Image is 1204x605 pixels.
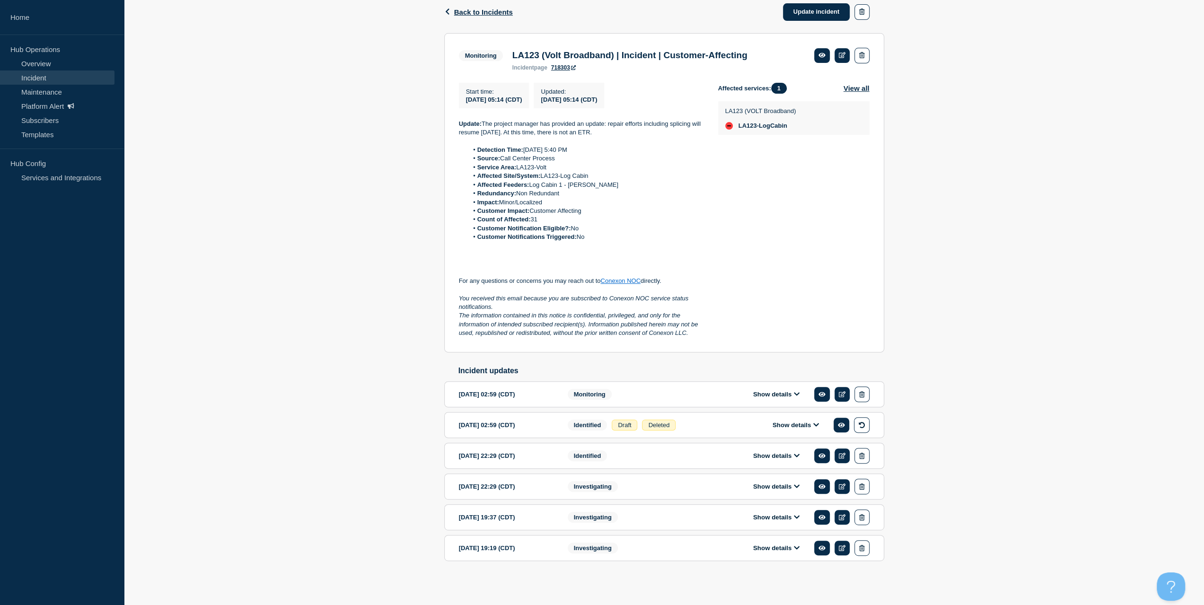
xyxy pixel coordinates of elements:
[770,421,822,429] button: Show details
[568,420,607,430] span: Identified
[725,107,796,114] p: LA123 (VOLT Broadband)
[468,163,703,172] li: LA123-Volt
[459,448,554,464] div: [DATE] 22:29 (CDT)
[468,189,703,198] li: Non Redundant
[477,190,516,197] strong: Redundancy:
[454,8,513,16] span: Back to Incidents
[718,83,791,94] span: Affected services:
[468,207,703,215] li: Customer Affecting
[750,390,802,398] button: Show details
[551,64,576,71] a: 718303
[642,420,676,430] div: Deleted
[612,420,637,430] div: Draft
[512,64,547,71] p: page
[459,50,503,61] span: Monitoring
[568,481,618,492] span: Investigating
[750,482,802,491] button: Show details
[477,181,529,188] strong: Affected Feeders:
[468,172,703,180] li: LA123-Log Cabin
[477,172,541,179] strong: Affected Site/System:
[477,216,531,223] strong: Count of Affected:
[750,513,802,521] button: Show details
[477,225,571,232] strong: Customer Notification Eligible?:
[468,215,703,224] li: 31
[568,389,612,400] span: Monitoring
[568,450,607,461] span: Identified
[750,452,802,460] button: Show details
[771,83,787,94] span: 1
[459,120,482,127] strong: Update:
[459,295,690,310] em: You received this email because you are subscribed to Conexon NOC service status notifications.
[468,146,703,154] li: [DATE] 5:40 PM
[844,83,870,94] button: View all
[568,512,618,523] span: Investigating
[477,199,499,206] strong: Impact:
[477,155,500,162] strong: Source:
[466,96,522,103] span: [DATE] 05:14 (CDT)
[568,543,618,553] span: Investigating
[600,277,641,284] a: Conexon NOC
[444,8,513,16] button: Back to Incidents
[459,540,554,556] div: [DATE] 19:19 (CDT)
[477,233,577,240] strong: Customer Notifications Triggered:
[459,417,554,433] div: [DATE] 02:59 (CDT)
[725,122,733,130] div: down
[468,181,703,189] li: Log Cabin 1 - [PERSON_NAME]
[783,3,850,21] a: Update incident
[468,233,703,241] li: No
[512,64,534,71] span: incident
[738,122,787,130] span: LA123-LogCabin
[541,95,597,103] div: [DATE] 05:14 (CDT)
[477,207,530,214] strong: Customer Impact:
[458,367,884,375] h2: Incident updates
[468,224,703,233] li: No
[459,120,703,137] p: The project manager has provided an update: repair efforts including splicing will resume [DATE]....
[541,88,597,95] p: Updated :
[1157,572,1185,601] iframe: Help Scout Beacon - Open
[459,386,554,402] div: [DATE] 02:59 (CDT)
[477,146,523,153] strong: Detection Time:
[466,88,522,95] p: Start time :
[750,544,802,552] button: Show details
[477,164,517,171] strong: Service Area:
[459,509,554,525] div: [DATE] 19:37 (CDT)
[468,154,703,163] li: Call Center Process
[459,479,554,494] div: [DATE] 22:29 (CDT)
[459,312,700,336] em: The information contained in this notice is confidential, privileged, and only for the informatio...
[459,277,703,285] p: For any questions or concerns you may reach out to directly.
[512,50,747,61] h3: LA123 (Volt Broadband) | Incident | Customer-Affecting
[468,198,703,207] li: Minor/Localized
